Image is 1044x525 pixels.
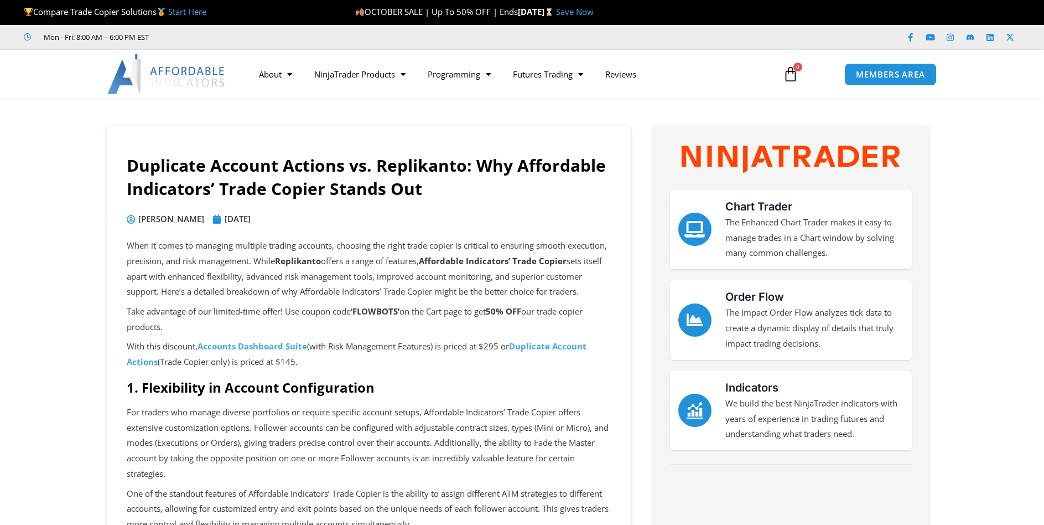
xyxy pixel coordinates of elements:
[419,255,567,266] strong: Affordable Indicators’ Trade Copier
[107,54,226,94] img: LogoAI | Affordable Indicators – NinjaTrader
[248,61,770,87] nav: Menu
[725,396,903,442] p: We build the best NinjaTrader indicators with years of experience in trading futures and understa...
[678,303,711,337] a: Order Flow
[127,339,611,370] p: With this discount, (with Risk Management Features) is priced at $295 or (Trade Copier only) is p...
[856,70,925,79] span: MEMBERS AREA
[303,61,417,87] a: NinjaTrader Products
[127,405,611,482] p: For traders who manage diverse portfolios or require specific account setups, Affordable Indicato...
[127,341,586,367] a: Duplicate Account Actions
[24,8,33,16] img: 🏆
[725,200,792,213] a: Chart Trader
[725,290,784,303] a: Order Flow
[127,154,611,200] h1: Duplicate Account Actions vs. Replikanto: Why Affordable Indicators’ Trade Copier Stands Out
[355,6,518,17] span: OCTOBER SALE | Up To 50% OFF | Ends
[486,306,521,317] strong: 50% OFF
[198,341,307,352] a: Accounts Dashboard Suite
[545,8,553,16] img: ⌛
[502,61,594,87] a: Futures Trading
[678,394,711,427] a: Indicators
[793,63,802,71] span: 0
[356,8,364,16] img: 🍂
[678,213,711,246] a: Chart Trader
[725,215,903,261] p: The Enhanced Chart Trader makes it easy to manage trades in a Chart window by solving many common...
[556,6,594,17] a: Save Now
[275,255,321,266] strong: Replikanto
[682,146,899,173] img: NinjaTrader Wordmark color RGB | Affordable Indicators – NinjaTrader
[127,378,375,397] strong: 1. Flexibility in Account Configuration
[725,381,778,394] a: Indicators
[844,63,937,86] a: MEMBERS AREA
[136,212,204,227] span: [PERSON_NAME]
[168,6,206,17] a: Start Here
[164,32,330,43] iframe: Customer reviews powered by Trustpilot
[725,305,903,352] p: The Impact Order Flow analyzes tick data to create a dynamic display of details that truly impact...
[127,304,611,335] p: Take advantage of our limited-time offer! Use coupon code on the Cart page to get our trade copie...
[127,238,611,300] p: When it comes to managing multiple trading accounts, choosing the right trade copier is critical ...
[594,61,647,87] a: Reviews
[351,306,399,317] b: ‘FLOWBOTS’
[41,30,149,44] span: Mon - Fri: 8:00 AM – 6:00 PM EST
[157,8,165,16] img: 🥇
[24,6,206,17] span: Compare Trade Copier Solutions
[248,61,303,87] a: About
[766,58,815,90] a: 0
[225,213,251,224] time: [DATE]
[518,6,556,17] strong: [DATE]
[417,61,502,87] a: Programming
